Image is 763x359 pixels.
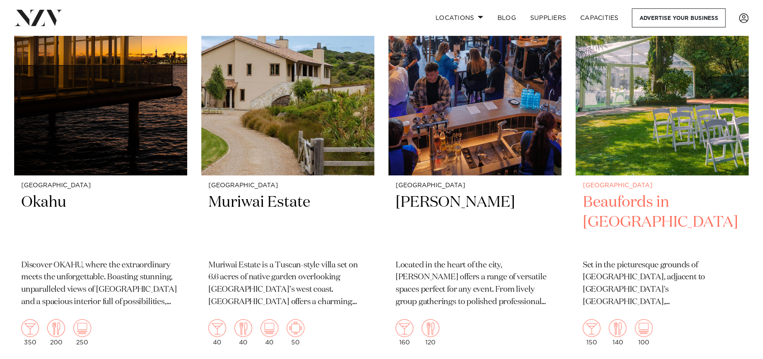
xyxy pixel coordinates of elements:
div: 140 [609,319,627,346]
img: cocktail.png [21,319,39,337]
div: 200 [47,319,65,346]
img: cocktail.png [583,319,601,337]
img: dining.png [47,319,65,337]
p: Set in the picturesque grounds of [GEOGRAPHIC_DATA], adjacent to [GEOGRAPHIC_DATA]'s [GEOGRAPHIC_... [583,259,742,309]
img: theatre.png [73,319,91,337]
a: Locations [428,8,490,27]
img: dining.png [422,319,439,337]
h2: [PERSON_NAME] [396,193,555,252]
a: Capacities [574,8,626,27]
div: 50 [287,319,304,346]
a: Advertise your business [632,8,726,27]
small: [GEOGRAPHIC_DATA] [396,182,555,189]
h2: Okahu [21,193,180,252]
img: cocktail.png [208,319,226,337]
img: dining.png [235,319,252,337]
h2: Beaufords in [GEOGRAPHIC_DATA] [583,193,742,252]
img: meeting.png [287,319,304,337]
a: SUPPLIERS [523,8,573,27]
div: 150 [583,319,601,346]
div: 120 [422,319,439,346]
div: 40 [261,319,278,346]
small: [GEOGRAPHIC_DATA] [21,182,180,189]
img: theatre.png [261,319,278,337]
div: 100 [635,319,653,346]
a: BLOG [490,8,523,27]
p: Discover OKAHU, where the extraordinary meets the unforgettable. Boasting stunning, unparalleled ... [21,259,180,309]
img: cocktail.png [396,319,413,337]
div: 350 [21,319,39,346]
img: theatre.png [635,319,653,337]
p: Muriwai Estate is a Tuscan-style villa set on 6.6 acres of native garden overlooking [GEOGRAPHIC_... [208,259,367,309]
img: nzv-logo.png [14,10,62,26]
div: 40 [208,319,226,346]
p: Located in the heart of the city, [PERSON_NAME] offers a range of versatile spaces perfect for an... [396,259,555,309]
small: [GEOGRAPHIC_DATA] [583,182,742,189]
div: 160 [396,319,413,346]
img: dining.png [609,319,627,337]
small: [GEOGRAPHIC_DATA] [208,182,367,189]
h2: Muriwai Estate [208,193,367,252]
div: 40 [235,319,252,346]
div: 250 [73,319,91,346]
